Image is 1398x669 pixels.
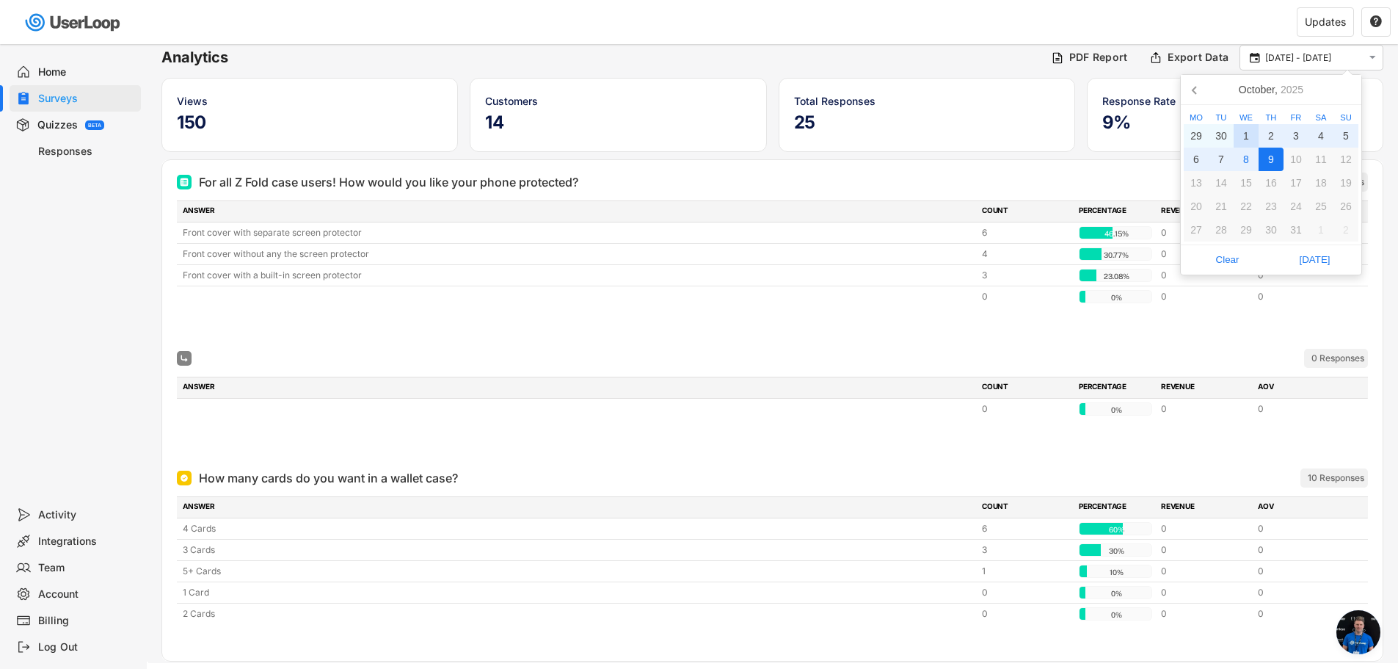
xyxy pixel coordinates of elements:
div: 9 [1259,148,1284,171]
div: PDF Report [1069,51,1128,64]
div: 21 [1209,195,1234,218]
div: Total Responses [794,93,1060,109]
img: userloop-logo-01.svg [22,7,125,37]
div: Activity [38,508,135,522]
div: Fr [1284,114,1308,122]
div: 15 [1234,171,1259,195]
div: 0 [1258,565,1346,578]
h6: Analytics [161,48,1040,68]
div: 5+ Cards [183,565,973,578]
img: Multi Select [180,354,189,363]
div: 28 [1209,218,1234,242]
div: ANSWER [183,205,973,218]
div: 2 [1259,124,1284,148]
div: Front cover with separate screen protector [183,226,973,239]
div: Account [38,587,135,601]
div: 0 [1161,290,1249,303]
div: 30.77% [1082,248,1150,261]
div: 0 [1258,586,1346,599]
div: How many cards do you want in a wallet case? [199,469,458,487]
div: 16 [1259,171,1284,195]
div: 8 [1234,148,1259,171]
div: 12 [1333,148,1358,171]
div: Responses [38,145,135,159]
div: 14 [1209,171,1234,195]
div: 27 [1184,218,1209,242]
div: 0 [1161,543,1249,557]
div: 46.15% [1082,227,1150,240]
div: Sa [1308,114,1333,122]
div: 2 [1333,218,1358,242]
div: REVENUE [1161,205,1249,218]
div: 30% [1082,544,1150,557]
div: 22 [1234,195,1259,218]
div: 20 [1184,195,1209,218]
div: 0 [982,586,1070,599]
div: 25 [1308,195,1333,218]
div: 6 [982,226,1070,239]
div: 17 [1284,171,1308,195]
button:  [1369,15,1383,29]
div: 30 [1259,218,1284,242]
div: 31 [1284,218,1308,242]
div: Views [177,93,443,109]
div: PERCENTAGE [1079,501,1152,514]
div: 0 [982,402,1070,416]
h5: 150 [177,112,443,134]
div: COUNT [982,205,1070,218]
div: 0 [1258,543,1346,557]
div: BETA [88,123,101,128]
div: 0 [1161,247,1249,261]
div: PERCENTAGE [1079,205,1152,218]
div: Customers [485,93,751,109]
div: 29 [1184,124,1209,148]
div: 18 [1308,171,1333,195]
div: 10 [1284,148,1308,171]
div: 26 [1333,195,1358,218]
div: REVENUE [1161,381,1249,394]
div: 7 [1209,148,1234,171]
div: 60% [1082,523,1150,536]
div: 1 [1308,218,1333,242]
h5: 14 [485,112,751,134]
div: 0% [1082,587,1150,600]
div: 0 Responses [1311,352,1364,364]
div: 3 Cards [183,543,973,557]
div: COUNT [982,381,1070,394]
div: Updates [1305,17,1346,27]
div: 23 [1259,195,1284,218]
h5: 25 [794,112,1060,134]
div: 3 [982,269,1070,282]
div: For all Z Fold case users! How would you like your phone protected? [199,173,578,191]
div: AOV [1258,381,1346,394]
div: 5 [1333,124,1358,148]
div: 4 [1308,124,1333,148]
text:  [1369,51,1376,64]
div: 0 [1161,269,1249,282]
div: Home [38,65,135,79]
button: [DATE] [1271,248,1358,272]
div: 0 [1161,565,1249,578]
div: Th [1259,114,1284,122]
div: 1 Card [183,586,973,599]
div: Team [38,561,135,575]
div: PERCENTAGE [1079,381,1152,394]
div: Billing [38,614,135,628]
div: 4 Cards [183,522,973,535]
div: 0 [1161,226,1249,239]
div: 0 [1161,522,1249,535]
div: 0 [1258,402,1346,416]
div: COUNT [982,501,1070,514]
div: Integrations [38,535,135,549]
span: [DATE] [1275,249,1354,271]
div: 2 Cards [183,607,973,621]
div: ANSWER [183,501,973,514]
div: We [1234,114,1259,122]
div: 0 [1258,290,1346,303]
div: Tu [1209,114,1234,122]
div: Surveys [38,92,135,106]
img: Single Select [180,474,189,482]
div: 0 [1258,269,1346,282]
